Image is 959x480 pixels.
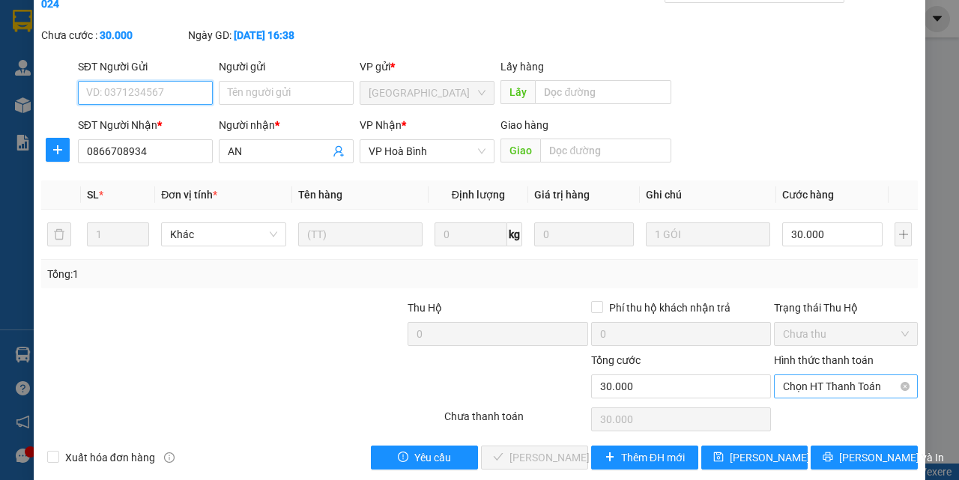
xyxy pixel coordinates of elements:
[86,55,98,67] span: phone
[500,119,548,131] span: Giao hàng
[369,140,485,162] span: VP Hoà Bình
[86,10,199,28] b: Nhà Xe Hà My
[408,302,442,314] span: Thu Hộ
[500,139,540,162] span: Giao
[161,189,217,201] span: Đơn vị tính
[783,323,909,345] span: Chưa thu
[398,452,408,464] span: exclamation-circle
[100,29,133,41] b: 30.000
[164,452,175,463] span: info-circle
[839,449,944,466] span: [PERSON_NAME] và In
[605,452,615,464] span: plus
[46,138,70,162] button: plus
[47,222,71,246] button: delete
[782,189,834,201] span: Cước hàng
[591,446,698,470] button: plusThêm ĐH mới
[371,446,478,470] button: exclamation-circleYêu cầu
[452,189,505,201] span: Định lượng
[7,33,285,52] li: 995 [PERSON_NAME]
[811,446,918,470] button: printer[PERSON_NAME] và In
[534,222,634,246] input: 0
[540,139,671,162] input: Dọc đường
[86,36,98,48] span: environment
[234,29,294,41] b: [DATE] 16:38
[414,449,451,466] span: Yêu cầu
[591,354,641,366] span: Tổng cước
[534,189,590,201] span: Giá trị hàng
[823,452,833,464] span: printer
[87,189,99,201] span: SL
[713,452,724,464] span: save
[783,375,909,398] span: Chọn HT Thanh Toán
[7,94,174,118] b: GỬI : VP Hoà Bình
[730,449,850,466] span: [PERSON_NAME] thay đổi
[621,449,685,466] span: Thêm ĐH mới
[500,80,535,104] span: Lấy
[640,180,776,210] th: Ghi chú
[901,382,910,391] span: close-circle
[219,58,354,75] div: Người gửi
[646,222,770,246] input: Ghi Chú
[298,189,342,201] span: Tên hàng
[219,117,354,133] div: Người nhận
[59,449,161,466] span: Xuất hóa đơn hàng
[78,58,213,75] div: SĐT Người Gửi
[47,266,372,282] div: Tổng: 1
[333,145,345,157] span: user-add
[500,61,544,73] span: Lấy hàng
[895,222,912,246] button: plus
[507,222,522,246] span: kg
[535,80,671,104] input: Dọc đường
[774,300,918,316] div: Trạng thái Thu Hộ
[360,119,402,131] span: VP Nhận
[41,27,185,43] div: Chưa cước :
[481,446,588,470] button: check[PERSON_NAME] và Giao hàng
[78,117,213,133] div: SĐT Người Nhận
[369,82,485,104] span: Sài Gòn
[298,222,423,246] input: VD: Bàn, Ghế
[7,52,285,70] li: 0946 508 595
[170,223,276,246] span: Khác
[774,354,874,366] label: Hình thức thanh toán
[701,446,808,470] button: save[PERSON_NAME] thay đổi
[360,58,494,75] div: VP gửi
[443,408,590,434] div: Chưa thanh toán
[603,300,736,316] span: Phí thu hộ khách nhận trả
[188,27,332,43] div: Ngày GD:
[46,144,69,156] span: plus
